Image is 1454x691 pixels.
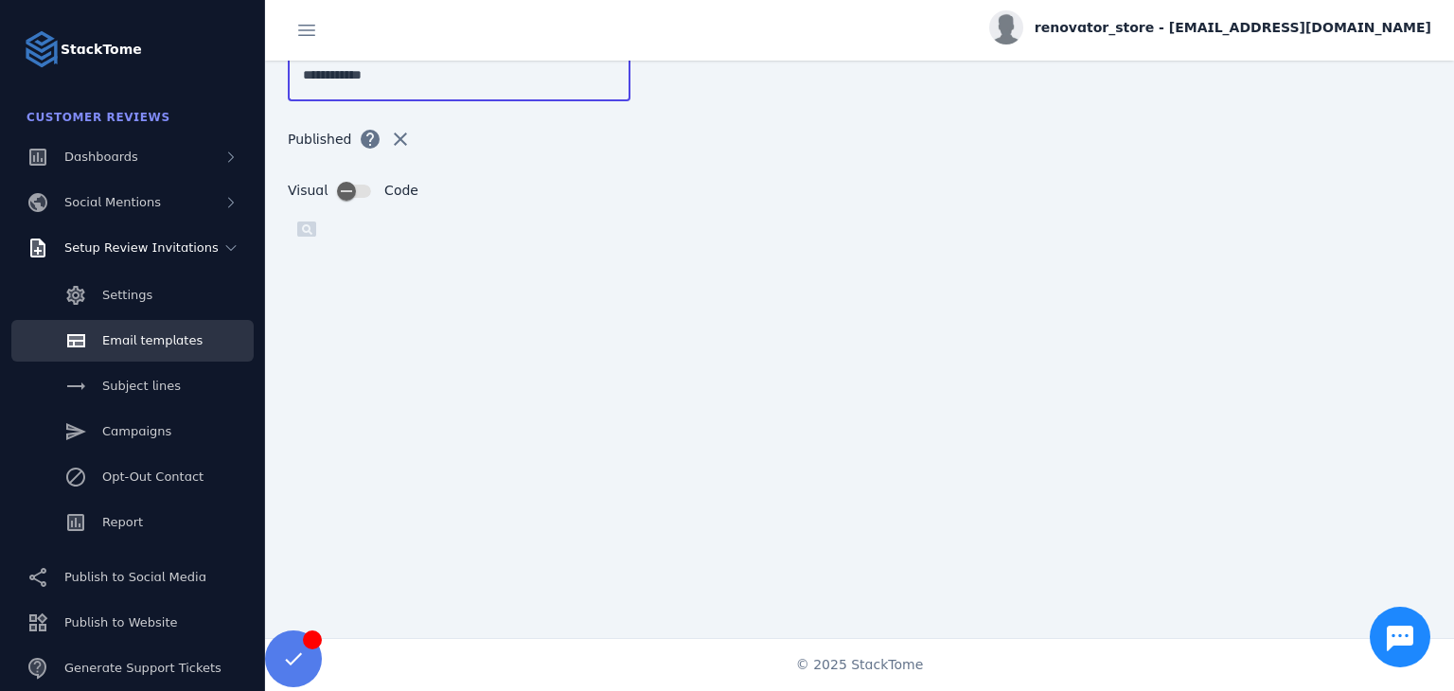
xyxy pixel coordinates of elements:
a: Opt-Out Contact [11,456,254,498]
mat-icon: clear [389,128,412,151]
span: Customer Reviews [27,111,170,124]
span: Setup Review Invitations [64,240,219,255]
span: Publish to Website [64,615,177,629]
a: Subject lines [11,365,254,407]
span: © 2025 StackTome [796,655,924,675]
span: Campaigns [102,424,171,438]
span: Published [288,130,351,150]
a: Publish to Social Media [11,557,254,598]
span: Publish to Social Media [64,570,206,584]
span: Dashboards [64,150,138,164]
span: renovator_store - [EMAIL_ADDRESS][DOMAIN_NAME] [1035,18,1431,38]
a: Email templates [11,320,254,362]
strong: StackTome [61,40,142,60]
span: Code [384,181,418,201]
a: Generate Support Tickets [11,647,254,689]
span: Visual [288,181,328,201]
img: Logo image [23,30,61,68]
span: Settings [102,288,152,302]
a: Settings [11,275,254,316]
span: Report [102,515,143,529]
img: profile.jpg [989,10,1023,44]
a: Publish to Website [11,602,254,644]
a: Report [11,502,254,543]
span: Generate Support Tickets [64,661,222,675]
a: Campaigns [11,411,254,452]
span: Email templates [102,333,203,347]
button: Published [351,120,389,158]
span: Opt-Out Contact [102,470,204,484]
span: Social Mentions [64,195,161,209]
button: renovator_store - [EMAIL_ADDRESS][DOMAIN_NAME] [989,10,1431,44]
span: Subject lines [102,379,181,393]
